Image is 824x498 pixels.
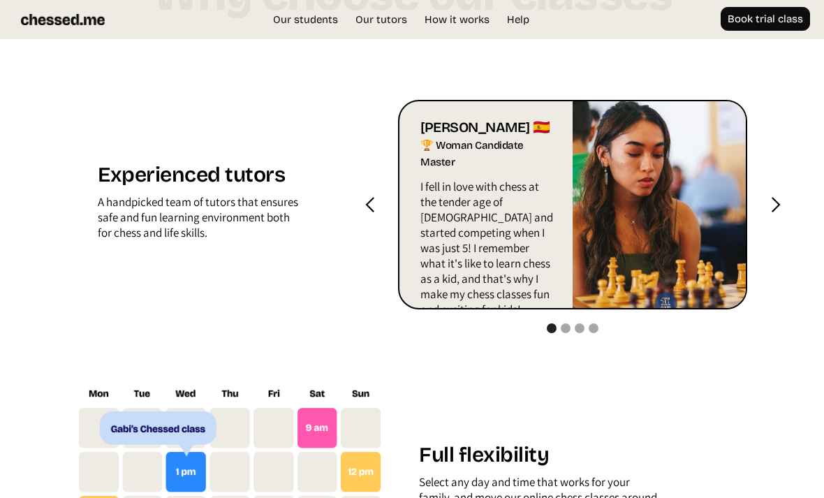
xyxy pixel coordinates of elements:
[561,323,571,333] div: Show slide 2 of 4
[98,194,299,247] div: A handpicked team of tutors that ensures safe and fun learning environment both for chess and lif...
[342,100,398,309] div: previous slide
[266,13,345,27] a: Our students
[747,100,803,309] div: next slide
[589,323,598,333] div: Show slide 4 of 4
[418,13,496,27] a: How it works
[398,100,747,309] div: carousel
[575,323,584,333] div: Show slide 3 of 4
[500,13,536,27] a: Help
[547,323,557,333] div: Show slide 1 of 4
[398,100,747,309] div: 1 of 4
[420,137,555,172] div: 🏆 Woman Candidate Master
[420,179,555,324] p: I fell in love with chess at the tender age of [DEMOGRAPHIC_DATA] and started competing when I wa...
[98,162,299,194] h1: Experienced tutors
[419,442,663,474] h1: Full flexibility
[420,119,555,137] div: [PERSON_NAME] 🇪🇸
[721,7,810,31] a: Book trial class
[348,13,414,27] a: Our tutors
